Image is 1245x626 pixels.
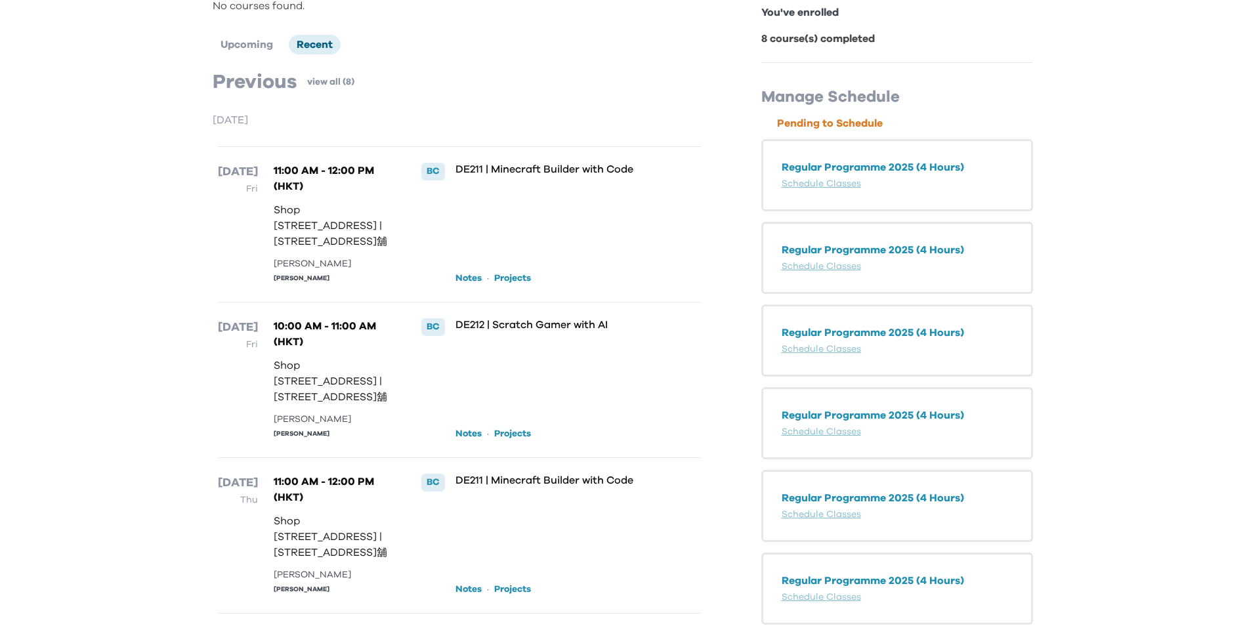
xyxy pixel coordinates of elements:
p: Shop [STREET_ADDRESS] | [STREET_ADDRESS]舖 [274,358,394,405]
p: 11:00 AM - 12:00 PM (HKT) [274,474,394,505]
p: · [487,270,489,286]
p: Shop [STREET_ADDRESS] | [STREET_ADDRESS]舖 [274,202,394,249]
p: Regular Programme 2025 (4 Hours) [782,407,1013,423]
div: BC [421,318,445,335]
div: BC [421,163,445,180]
span: Recent [297,39,333,50]
p: [DATE] [218,163,258,181]
a: Notes [455,427,482,440]
span: Upcoming [221,39,273,50]
a: Projects [494,427,531,440]
p: Fri [218,181,258,197]
div: [PERSON_NAME] [274,257,394,271]
p: · [487,581,489,597]
p: Previous [213,70,297,94]
p: 10:00 AM - 11:00 AM (HKT) [274,318,394,350]
p: DE211 | Minecraft Builder with Code [455,163,657,176]
div: BC [421,474,445,491]
div: [PERSON_NAME] [274,568,394,582]
p: Pending to Schedule [777,115,1033,131]
b: 8 course(s) completed [761,33,875,44]
a: Schedule Classes [782,262,861,271]
a: Schedule Classes [782,179,861,188]
p: DE211 | Minecraft Builder with Code [455,474,657,487]
div: [PERSON_NAME] [274,413,394,427]
a: Notes [455,583,482,596]
div: [PERSON_NAME] [274,585,394,595]
div: [PERSON_NAME] [274,274,394,283]
p: Regular Programme 2025 (4 Hours) [782,490,1013,506]
p: Regular Programme 2025 (4 Hours) [782,573,1013,589]
a: view all (8) [307,75,354,89]
p: Thu [218,492,258,508]
p: Regular Programme 2025 (4 Hours) [782,159,1013,175]
p: Manage Schedule [761,87,1033,108]
p: [DATE] [218,474,258,492]
a: Schedule Classes [782,427,861,436]
a: Schedule Classes [782,510,861,519]
a: Schedule Classes [782,593,861,602]
a: Schedule Classes [782,344,861,354]
p: [DATE] [218,318,258,337]
a: Projects [494,583,531,596]
p: Regular Programme 2025 (4 Hours) [782,242,1013,258]
p: 11:00 AM - 12:00 PM (HKT) [274,163,394,194]
a: Notes [455,272,482,285]
p: DE212 | Scratch Gamer with AI [455,318,657,331]
p: · [487,426,489,442]
a: Projects [494,272,531,285]
div: [PERSON_NAME] [274,429,394,439]
p: Shop [STREET_ADDRESS] | [STREET_ADDRESS]舖 [274,513,394,560]
p: Fri [218,337,258,352]
p: [DATE] [213,112,706,128]
p: You've enrolled [761,5,1033,20]
p: Regular Programme 2025 (4 Hours) [782,325,1013,341]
